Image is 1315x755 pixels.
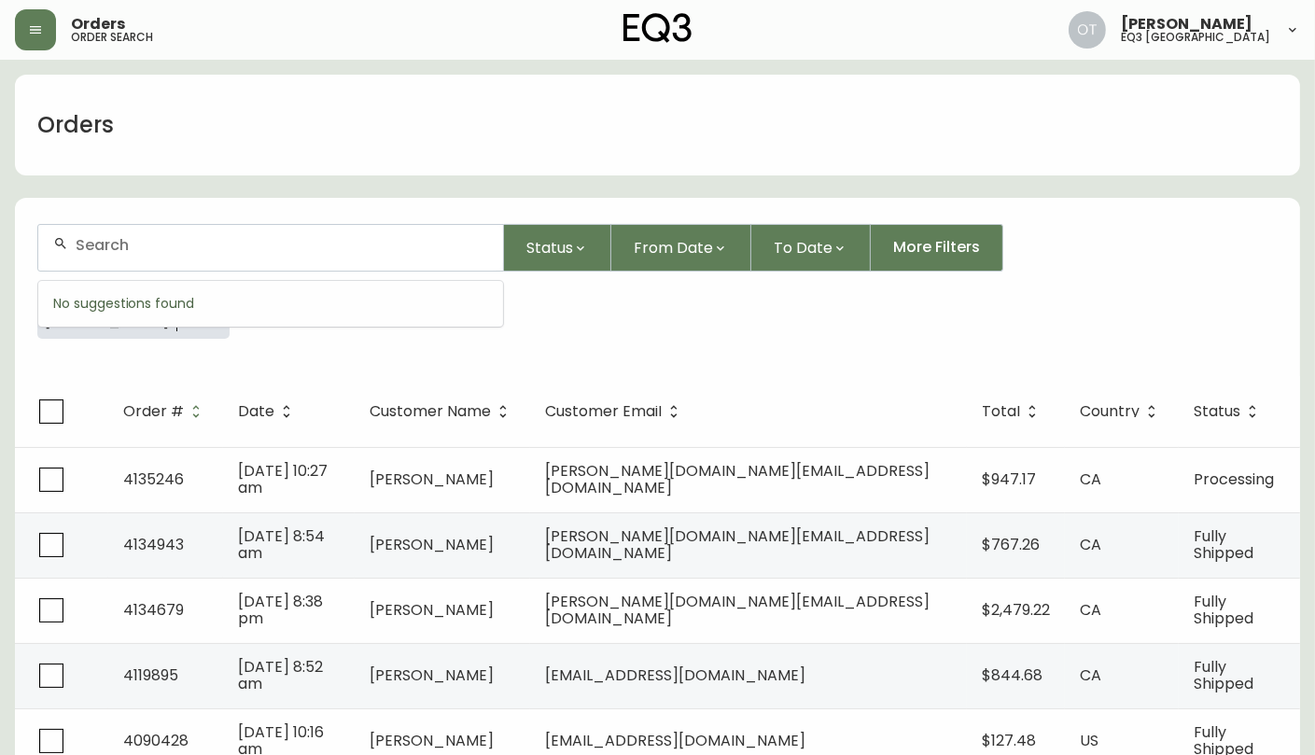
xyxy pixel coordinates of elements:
[370,403,515,420] span: Customer Name
[982,468,1036,490] span: $947.17
[71,17,125,32] span: Orders
[370,468,494,490] span: [PERSON_NAME]
[123,403,208,420] span: Order #
[982,534,1040,555] span: $767.26
[545,591,930,629] span: [PERSON_NAME][DOMAIN_NAME][EMAIL_ADDRESS][DOMAIN_NAME]
[751,224,871,272] button: To Date
[1080,406,1140,417] span: Country
[982,403,1044,420] span: Total
[504,224,611,272] button: Status
[982,599,1050,621] span: $2,479.22
[238,591,323,629] span: [DATE] 8:38 pm
[1080,664,1101,686] span: CA
[1080,534,1101,555] span: CA
[370,730,494,751] span: [PERSON_NAME]
[123,599,184,621] span: 4134679
[238,406,274,417] span: Date
[545,406,662,417] span: Customer Email
[1080,468,1101,490] span: CA
[238,525,325,564] span: [DATE] 8:54 am
[238,656,323,694] span: [DATE] 8:52 am
[611,224,751,272] button: From Date
[76,236,488,254] input: Search
[982,664,1042,686] span: $844.68
[123,468,184,490] span: 4135246
[1080,403,1164,420] span: Country
[1080,730,1098,751] span: US
[545,525,930,564] span: [PERSON_NAME][DOMAIN_NAME][EMAIL_ADDRESS][DOMAIN_NAME]
[123,730,189,751] span: 4090428
[123,406,184,417] span: Order #
[38,281,503,327] div: No suggestions found
[526,236,573,259] span: Status
[1194,656,1253,694] span: Fully Shipped
[545,730,805,751] span: [EMAIL_ADDRESS][DOMAIN_NAME]
[238,460,328,498] span: [DATE] 10:27 am
[1121,32,1270,43] h5: eq3 [GEOGRAPHIC_DATA]
[982,730,1036,751] span: $127.48
[370,599,494,621] span: [PERSON_NAME]
[982,406,1020,417] span: Total
[1194,591,1253,629] span: Fully Shipped
[545,664,805,686] span: [EMAIL_ADDRESS][DOMAIN_NAME]
[545,403,686,420] span: Customer Email
[1194,468,1274,490] span: Processing
[774,236,832,259] span: To Date
[871,224,1003,272] button: More Filters
[370,406,491,417] span: Customer Name
[370,534,494,555] span: [PERSON_NAME]
[893,237,980,258] span: More Filters
[545,460,930,498] span: [PERSON_NAME][DOMAIN_NAME][EMAIL_ADDRESS][DOMAIN_NAME]
[623,13,692,43] img: logo
[71,32,153,43] h5: order search
[370,664,494,686] span: [PERSON_NAME]
[1194,406,1240,417] span: Status
[1080,599,1101,621] span: CA
[634,236,713,259] span: From Date
[37,109,114,141] h1: Orders
[123,534,184,555] span: 4134943
[123,664,178,686] span: 4119895
[1121,17,1252,32] span: [PERSON_NAME]
[1194,525,1253,564] span: Fully Shipped
[1069,11,1106,49] img: 5d4d18d254ded55077432b49c4cb2919
[1194,403,1265,420] span: Status
[238,403,299,420] span: Date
